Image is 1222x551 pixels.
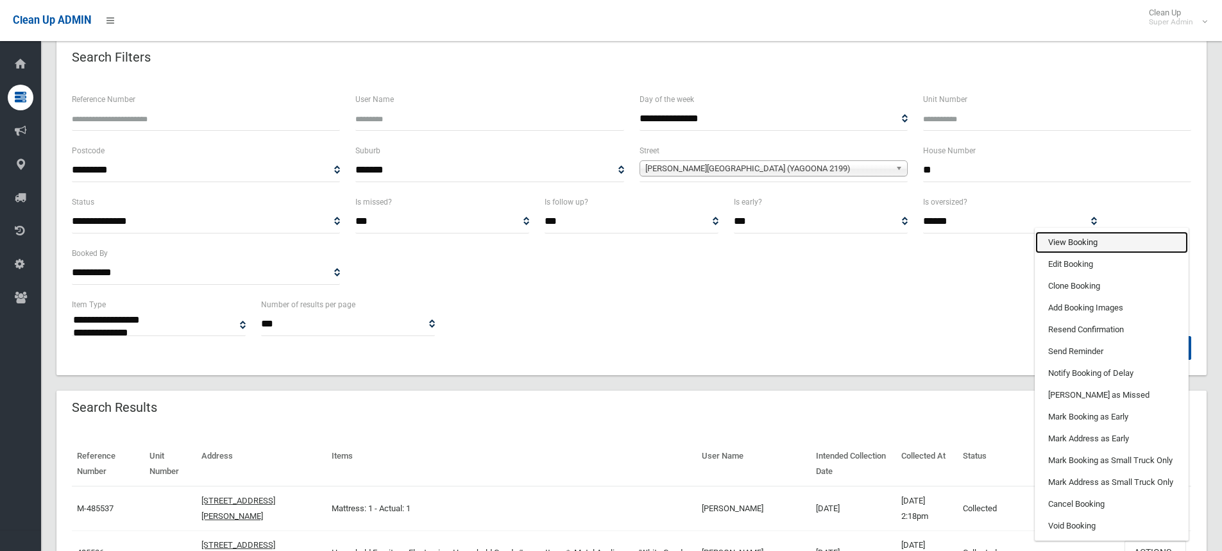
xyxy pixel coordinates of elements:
th: Reference Number [72,442,144,486]
small: Super Admin [1149,17,1193,27]
label: Number of results per page [261,298,355,312]
a: Mark Booking as Small Truck Only [1035,450,1188,471]
a: Edit Booking [1035,253,1188,275]
a: Notify Booking of Delay [1035,362,1188,384]
span: Clean Up ADMIN [13,14,91,26]
label: Is missed? [355,195,392,209]
label: Is early? [734,195,762,209]
span: Clean Up [1142,8,1206,27]
td: Collected [958,486,1119,531]
a: Void Booking [1035,515,1188,537]
td: [PERSON_NAME] [697,486,810,531]
a: Add Booking Images [1035,297,1188,319]
th: Unit Number [144,442,196,486]
th: Address [196,442,327,486]
th: Intended Collection Date [811,442,896,486]
label: Street [640,144,659,158]
th: Status [958,442,1119,486]
a: Resend Confirmation [1035,319,1188,341]
label: Item Type [72,298,106,312]
label: Postcode [72,144,105,158]
td: [DATE] [811,486,896,531]
label: Is oversized? [923,195,967,209]
label: Day of the week [640,92,694,106]
header: Search Filters [56,45,166,70]
a: View Booking [1035,232,1188,253]
label: Is follow up? [545,195,588,209]
header: Search Results [56,395,173,420]
a: Mark Address as Small Truck Only [1035,471,1188,493]
a: Mark Address as Early [1035,428,1188,450]
td: Mattress: 1 - Actual: 1 [327,486,697,531]
th: User Name [697,442,810,486]
label: Status [72,195,94,209]
a: [PERSON_NAME] as Missed [1035,384,1188,406]
a: [STREET_ADDRESS][PERSON_NAME] [201,496,275,521]
th: Items [327,442,697,486]
a: Cancel Booking [1035,493,1188,515]
a: Send Reminder [1035,341,1188,362]
th: Collected At [896,442,958,486]
a: Mark Booking as Early [1035,406,1188,428]
label: Unit Number [923,92,967,106]
label: Booked By [72,246,108,260]
label: House Number [923,144,976,158]
label: Reference Number [72,92,135,106]
a: Clone Booking [1035,275,1188,297]
td: [DATE] 2:18pm [896,486,958,531]
label: User Name [355,92,394,106]
label: Suburb [355,144,380,158]
a: M-485537 [77,504,114,513]
span: [PERSON_NAME][GEOGRAPHIC_DATA] (YAGOONA 2199) [645,161,890,176]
